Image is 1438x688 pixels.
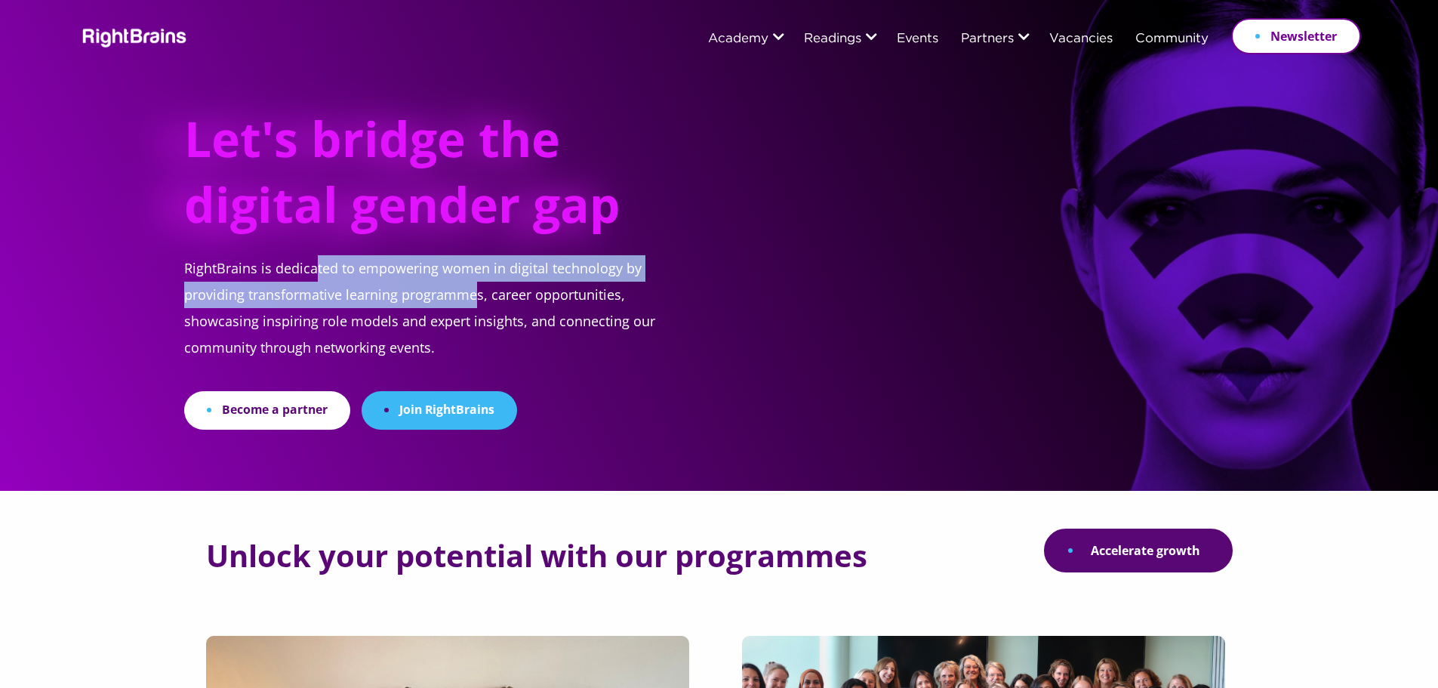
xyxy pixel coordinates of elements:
a: Newsletter [1231,18,1361,54]
a: Vacancies [1049,32,1113,46]
a: Community [1135,32,1209,46]
a: Academy [708,32,768,46]
a: Become a partner [184,391,350,430]
a: Readings [804,32,861,46]
a: Join RightBrains [362,391,517,430]
a: Events [897,32,938,46]
h2: Unlock your potential with our programmes [206,539,867,572]
a: Accelerate growth [1044,529,1233,572]
h1: Let's bridge the digital gender gap [184,106,636,255]
p: RightBrains is dedicated to empowering women in digital technology by providing transformative le... [184,255,691,391]
a: Partners [961,32,1014,46]
img: Rightbrains [78,26,187,48]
